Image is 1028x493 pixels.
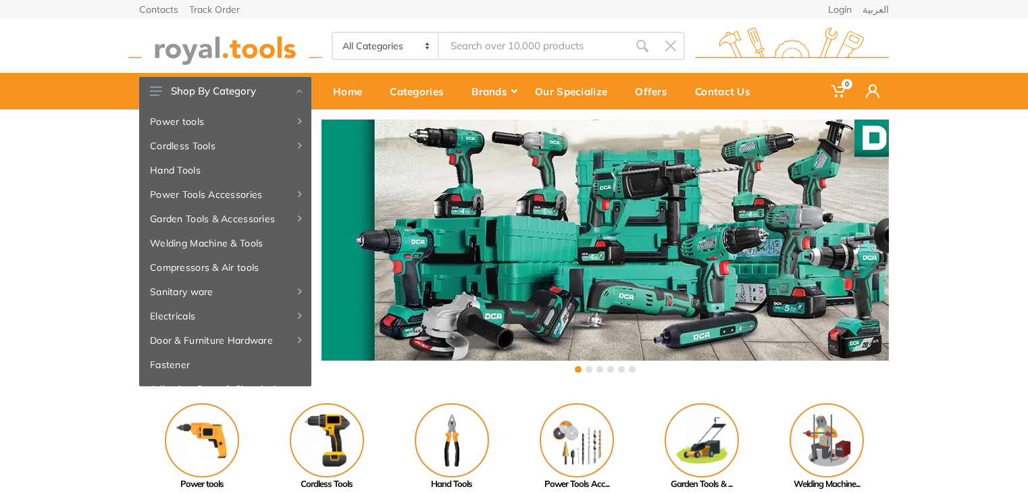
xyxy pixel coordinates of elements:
a: Hand Tools [389,403,514,491]
a: Offers [625,73,686,109]
a: Door & Furniture Hardware [139,328,311,353]
a: Cordless Tools [139,134,311,158]
a: Contacts [139,5,178,14]
div: Hand Tools [389,477,514,491]
a: Cordless Tools [264,403,389,491]
a: Home [324,73,380,109]
div: Our Specialize [525,77,625,105]
img: Royal - Welding Machine & Tools [790,403,864,477]
a: Electricals [139,304,311,328]
a: Power Tools Acc... [514,403,639,491]
img: royal.tools Logo [128,28,322,65]
a: Power tools [139,403,264,491]
select: Category [333,33,439,59]
a: Track Order [189,5,240,14]
a: Welding Machine... [764,403,889,491]
a: Our Specialize [525,73,625,109]
img: Royal - Power Tools Accessories [540,403,614,477]
input: Site search [439,32,628,60]
img: royal.tools Logo [695,28,889,65]
div: Offers [625,77,686,105]
a: Hand Tools [139,158,311,182]
img: Royal - Garden Tools & Accessories [665,403,739,477]
img: Royal - Hand Tools [415,403,489,477]
a: Fastener [139,353,311,377]
a: Power Tools Accessories [139,182,311,207]
div: Power Tools Acc... [514,477,639,491]
img: Royal - Power tools [165,403,239,477]
a: Garden Tools & ... [639,403,764,491]
div: Cordless Tools [264,477,389,491]
div: Welding Machine... [764,477,889,491]
a: 0 [822,73,856,109]
div: Power tools [139,477,264,491]
a: Welding Machine & Tools [139,231,311,255]
a: Garden Tools & Accessories [139,207,311,231]
div: Categories [380,77,462,105]
div: Garden Tools & ... [639,477,764,491]
img: Royal - Cordless Tools [290,403,364,477]
a: Compressors & Air tools [139,255,311,280]
a: Categories [380,73,462,109]
a: العربية [863,5,889,14]
a: Contact Us [686,73,769,109]
div: Contact Us [686,77,769,105]
div: Home [324,77,380,105]
a: Login [828,5,852,14]
a: Adhesive, Spray & Chemical [139,377,311,401]
a: Sanitary ware [139,280,311,304]
div: Brands [462,77,525,105]
a: Power tools [139,109,311,134]
span: 0 [842,79,852,89]
button: Shop By Category [139,77,311,105]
